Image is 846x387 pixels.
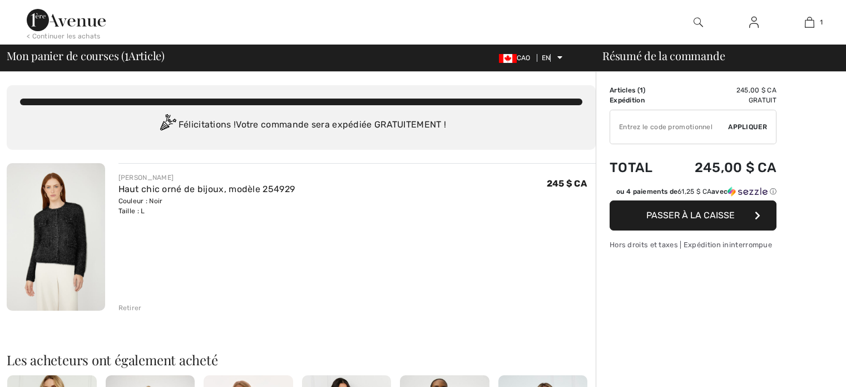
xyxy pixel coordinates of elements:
[118,207,145,215] font: Taille : L
[711,188,728,195] font: avec
[236,119,446,130] font: Votre commande sera expédiée GRATUITEMENT !
[27,9,106,31] img: 1ère Avenue
[7,351,218,369] font: Les acheteurs ont également acheté
[128,48,165,63] font: Article)
[728,123,767,131] font: Appliquer
[749,16,759,29] img: Mes informations
[694,16,703,29] img: rechercher sur le site
[749,96,776,104] font: Gratuit
[775,354,835,381] iframe: Ouvre un widget dans lequel vous pouvez trouver plus d'informations
[646,210,735,221] font: Passer à la caisse
[517,54,531,62] font: CAO
[118,184,295,194] a: Haut chic orné de bijoux, modèle 254929
[610,187,776,200] div: ou 4 paiements de61,25 $ CAavecSezzle Cliquez pour en savoir plus sur Sezzle
[610,110,728,144] input: Code promotionnel
[7,163,105,311] img: Haut chic orné de bijoux, modèle 254929
[740,16,768,30] a: Se connecter
[616,188,677,195] font: ou 4 paiements de
[118,304,142,312] font: Retirer
[677,188,711,195] font: 61,25 $ CA
[118,197,163,205] font: Couleur : Noir
[542,54,551,62] font: EN
[610,86,640,94] font: Articles (
[602,48,725,63] font: Résumé de la commande
[610,200,776,231] button: Passer à la caisse
[610,241,772,249] font: Hors droits et taxes | Expédition ininterrompue
[640,86,643,94] font: 1
[695,160,776,175] font: 245,00 $ CA
[547,178,587,189] font: 245 $ CA
[643,86,645,94] font: )
[728,187,768,197] img: Sezzle
[782,16,837,29] a: 1
[7,48,125,63] font: Mon panier de courses (
[179,119,236,130] font: Félicitations !
[610,160,653,175] font: Total
[499,54,517,63] img: Dollar canadien
[27,32,101,40] font: < Continuer les achats
[156,114,179,136] img: Congratulation2.svg
[736,86,776,94] font: 245,00 $ CA
[820,18,823,26] font: 1
[125,45,128,64] font: 1
[805,16,814,29] img: Mon sac
[770,188,776,195] font: ⓘ
[118,174,174,182] font: [PERSON_NAME]
[610,96,645,104] font: Expédition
